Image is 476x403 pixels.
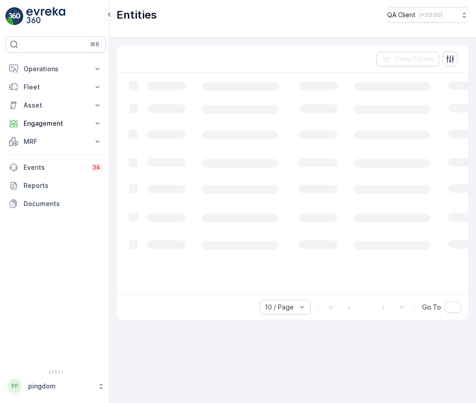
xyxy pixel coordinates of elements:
[24,181,102,190] p: Reports
[422,303,441,312] span: Go To
[24,137,87,146] p: MRF
[24,83,87,92] p: Fleet
[5,133,106,151] button: MRF
[24,119,87,128] p: Engagement
[387,7,469,23] button: QA Client(+03:00)
[28,382,93,391] p: pingdom
[5,377,106,396] button: PPpingdom
[5,7,24,25] img: logo
[5,158,106,177] a: Events34
[24,163,85,172] p: Events
[5,369,106,375] span: v 1.51.1
[5,78,106,96] button: Fleet
[5,96,106,114] button: Asset
[5,195,106,213] a: Documents
[387,10,416,20] p: QA Client
[5,177,106,195] a: Reports
[419,11,442,19] p: ( +03:00 )
[24,64,87,74] p: Operations
[92,164,100,171] p: 34
[8,379,22,393] div: PP
[5,114,106,133] button: Engagement
[5,60,106,78] button: Operations
[26,7,65,25] img: logo_light-DOdMpM7g.png
[117,8,157,22] p: Entities
[24,101,87,110] p: Asset
[24,199,102,208] p: Documents
[394,54,434,64] p: Clear Filters
[90,41,99,48] p: ⌘B
[376,52,439,66] button: Clear Filters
